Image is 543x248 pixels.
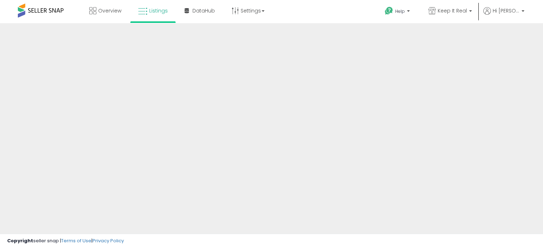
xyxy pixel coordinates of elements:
a: Hi [PERSON_NAME] [483,7,524,23]
div: seller snap | | [7,238,124,244]
span: Help [395,8,405,14]
a: Privacy Policy [92,237,124,244]
i: Get Help [384,6,393,15]
span: Listings [149,7,168,14]
span: Keep It Real [438,7,467,14]
a: Help [379,1,417,23]
a: Terms of Use [61,237,91,244]
strong: Copyright [7,237,33,244]
span: Hi [PERSON_NAME] [493,7,519,14]
span: Overview [98,7,121,14]
span: DataHub [192,7,215,14]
